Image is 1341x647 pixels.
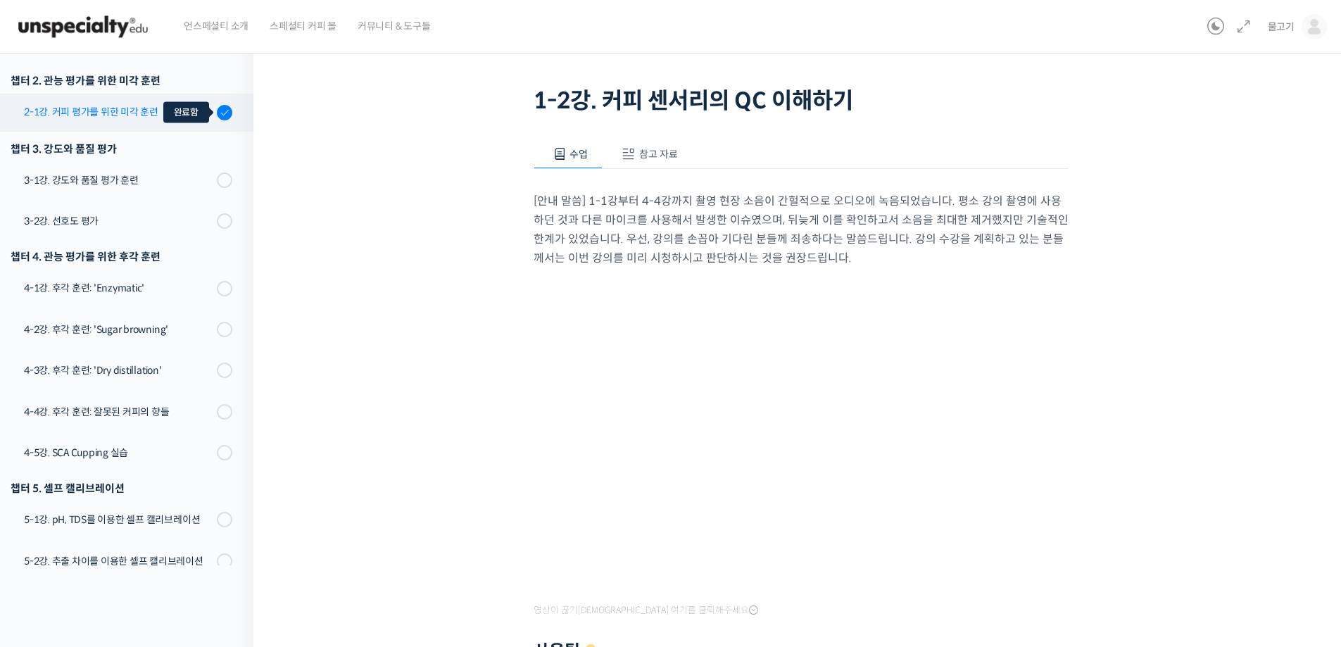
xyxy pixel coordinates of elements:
[11,139,232,158] div: 챕터 3. 강도와 품질 평가
[534,87,1069,114] h1: 1-2강. 커피 센서리의 QC 이해하기
[24,322,213,337] div: 4-2강. 후각 훈련: 'Sugar browning'
[24,445,213,460] div: 4-5강. SCA Cupping 실습
[24,172,213,188] div: 3-1강. 강도와 품질 평가 훈련
[1268,20,1295,33] span: 물고기
[11,479,232,498] div: 챕터 5. 셀프 캘리브레이션
[24,404,213,420] div: 4-4강. 후각 훈련: 잘못된 커피의 향들
[24,363,213,378] div: 4-3강. 후각 훈련: 'Dry distillation'
[24,213,213,229] div: 3-2강. 선호도 평가
[24,104,213,120] div: 2-1강. 커피 평가를 위한 미각 훈련
[218,467,234,479] span: 설정
[4,446,93,482] a: 홈
[534,605,758,616] span: 영상이 끊기[DEMOGRAPHIC_DATA] 여기를 클릭해주세요
[11,71,232,90] div: 챕터 2. 관능 평가를 위한 미각 훈련
[569,148,588,161] span: 수업
[24,512,213,527] div: 5-1강. pH, TDS를 이용한 셀프 캘리브레이션
[24,553,213,569] div: 5-2강. 추출 차이를 이용한 셀프 캘리브레이션
[24,280,213,296] div: 4-1강. 후각 훈련: 'Enzymatic'
[44,467,53,479] span: 홈
[639,148,678,161] span: 참고 자료
[93,446,182,482] a: 대화
[182,446,270,482] a: 설정
[534,191,1069,268] p: [안내 말씀] 1-1강부터 4-4강까지 촬영 현장 소음이 간헐적으로 오디오에 녹음되었습니다. 평소 강의 촬영에 사용하던 것과 다른 마이크를 사용해서 발생한 이슈였으며, 뒤늦게...
[129,468,146,479] span: 대화
[11,247,232,266] div: 챕터 4. 관능 평가를 위한 후각 훈련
